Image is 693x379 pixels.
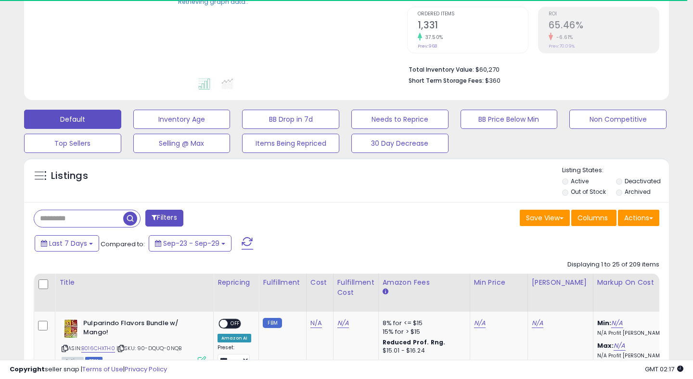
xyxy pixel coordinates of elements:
[422,34,443,41] small: 37.50%
[597,341,614,350] b: Max:
[409,65,474,74] b: Total Inventory Value:
[149,235,231,252] button: Sep-23 - Sep-29
[409,76,484,85] b: Short Term Storage Fees:
[474,318,486,328] a: N/A
[24,134,121,153] button: Top Sellers
[418,12,528,17] span: Ordered Items
[49,239,87,248] span: Last 7 Days
[571,210,616,226] button: Columns
[133,134,231,153] button: Selling @ Max
[242,134,339,153] button: Items Being Repriced
[218,334,251,342] div: Amazon AI
[82,365,123,374] a: Terms of Use
[337,318,349,328] a: N/A
[83,319,200,339] b: Pulparindo Flavors Bundle w/ Mango!
[569,110,667,129] button: Non Competitive
[383,338,446,346] b: Reduced Prof. Rng.
[116,344,181,352] span: | SKU: 90-DQUQ-0NQB
[351,110,449,129] button: Needs to Reprice
[553,34,573,41] small: -6.61%
[645,365,683,374] span: 2025-10-7 02:17 GMT
[597,278,680,288] div: Markup on Cost
[618,210,659,226] button: Actions
[567,260,659,269] div: Displaying 1 to 25 of 209 items
[611,318,623,328] a: N/A
[337,278,374,298] div: Fulfillment Cost
[310,278,329,288] div: Cost
[383,288,388,296] small: Amazon Fees.
[218,278,255,288] div: Repricing
[597,318,612,328] b: Min:
[24,110,121,129] button: Default
[125,365,167,374] a: Privacy Policy
[562,166,669,175] p: Listing States:
[625,188,651,196] label: Archived
[383,328,462,336] div: 15% for > $15
[614,341,625,351] a: N/A
[418,20,528,33] h2: 1,331
[461,110,558,129] button: BB Price Below Min
[101,240,145,249] span: Compared to:
[549,12,659,17] span: ROI
[532,278,589,288] div: [PERSON_NAME]
[145,210,183,227] button: Filters
[571,188,606,196] label: Out of Stock
[62,319,206,364] div: ASIN:
[383,278,466,288] div: Amazon Fees
[571,177,589,185] label: Active
[418,43,437,49] small: Prev: 968
[351,134,449,153] button: 30 Day Decrease
[81,344,115,353] a: B016CHXTH0
[59,278,209,288] div: Title
[577,213,608,223] span: Columns
[263,318,282,328] small: FBM
[549,43,575,49] small: Prev: 70.09%
[51,169,88,183] h5: Listings
[383,319,462,328] div: 8% for <= $15
[10,365,45,374] strong: Copyright
[133,110,231,129] button: Inventory Age
[625,177,661,185] label: Deactivated
[263,278,302,288] div: Fulfillment
[35,235,99,252] button: Last 7 Days
[62,319,81,338] img: 61losSMKZnL._SL40_.jpg
[474,278,524,288] div: Min Price
[10,365,167,374] div: seller snap | |
[597,330,677,337] p: N/A Profit [PERSON_NAME]
[485,76,500,85] span: $360
[549,20,659,33] h2: 65.46%
[383,347,462,355] div: $15.01 - $16.24
[163,239,219,248] span: Sep-23 - Sep-29
[242,110,339,129] button: BB Drop in 7d
[593,274,684,312] th: The percentage added to the cost of goods (COGS) that forms the calculator for Min & Max prices.
[310,318,322,328] a: N/A
[532,318,543,328] a: N/A
[218,344,251,366] div: Preset:
[409,63,652,75] li: $60,270
[520,210,570,226] button: Save View
[228,320,243,328] span: OFF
